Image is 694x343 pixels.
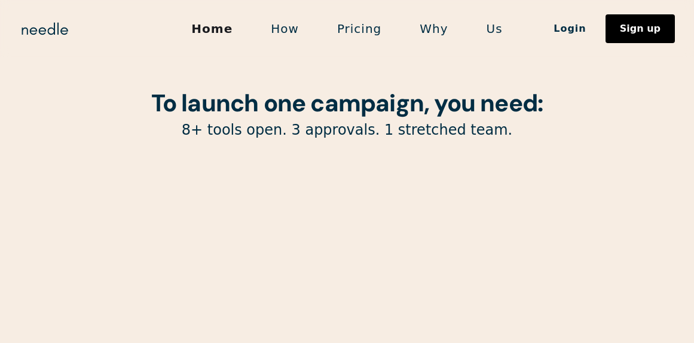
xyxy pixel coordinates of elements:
[606,14,675,43] a: Sign up
[534,19,606,39] a: Login
[467,16,522,41] a: Us
[42,121,652,139] p: 8+ tools open. 3 approvals. 1 stretched team.
[318,16,400,41] a: Pricing
[400,16,467,41] a: Why
[151,87,543,119] strong: To launch one campaign, you need:
[172,16,252,41] a: Home
[252,16,318,41] a: How
[620,24,661,34] div: Sign up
